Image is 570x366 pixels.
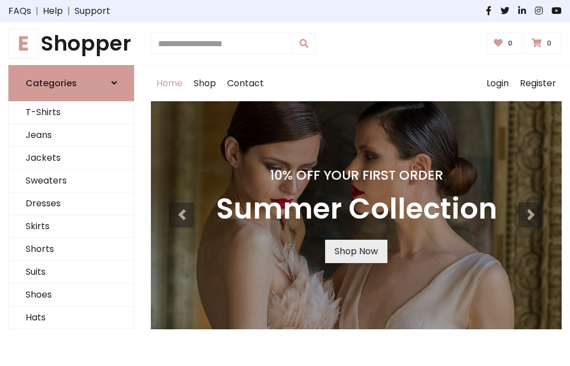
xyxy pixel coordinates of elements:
a: T-Shirts [9,101,134,124]
a: Jackets [9,147,134,170]
a: Skirts [9,215,134,238]
a: Dresses [9,192,134,215]
h3: Summer Collection [216,192,497,226]
a: Login [481,66,514,101]
a: Help [43,4,63,18]
a: FAQs [8,4,31,18]
h1: Shopper [8,31,134,56]
span: 0 [505,38,515,48]
h6: Categories [26,78,77,88]
a: Sweaters [9,170,134,192]
a: Suits [9,261,134,284]
span: 0 [544,38,554,48]
a: Shop [188,66,222,101]
a: 0 [487,33,523,54]
a: 0 [524,33,562,54]
a: Register [514,66,562,101]
h4: 10% Off Your First Order [216,167,497,183]
a: Hats [9,306,134,329]
a: Home [151,66,188,101]
span: | [31,4,43,18]
span: | [63,4,75,18]
a: Contact [222,66,269,101]
a: Shoes [9,284,134,306]
a: Jeans [9,124,134,147]
a: Support [75,4,110,18]
a: Categories [8,65,134,101]
a: Shop Now [325,240,387,263]
a: Shorts [9,238,134,261]
a: EShopper [8,31,134,56]
span: E [8,28,38,58]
